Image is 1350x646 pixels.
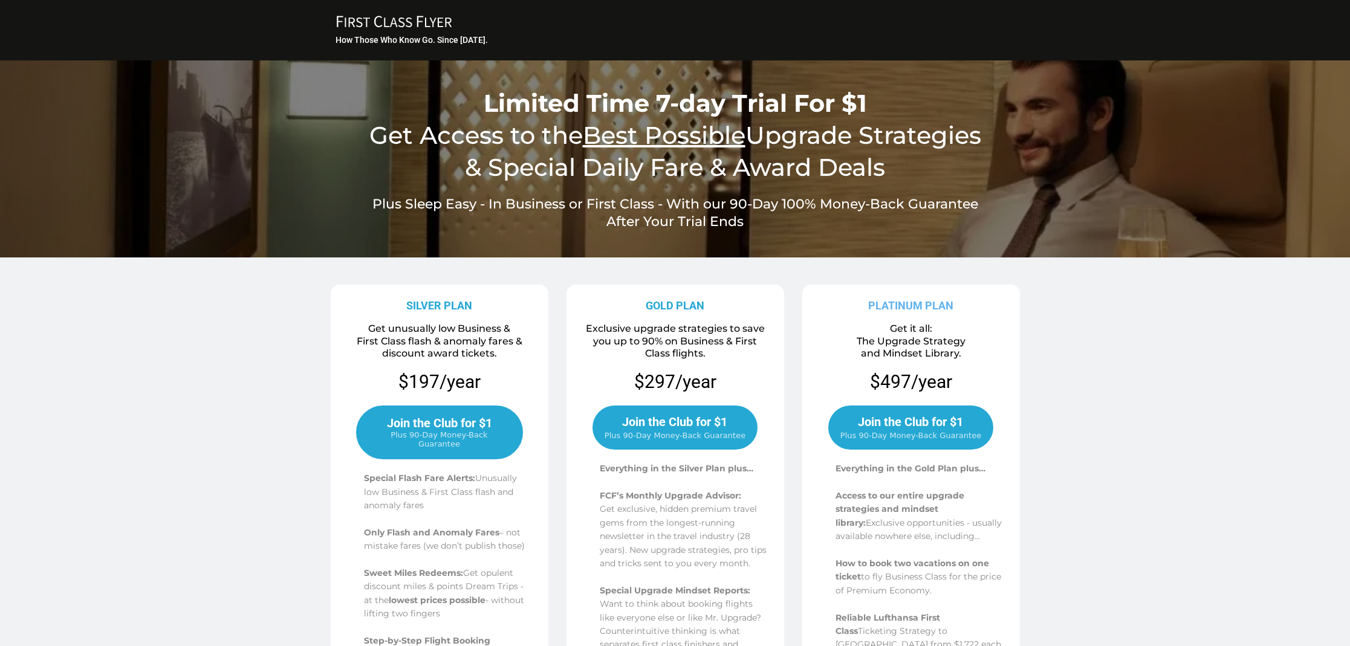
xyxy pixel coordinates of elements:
h3: How Those Who Know Go. Since [DATE]. [336,34,1017,45]
a: Join the Club for $1 Plus 90-Day Money-Back Guarantee [356,405,523,459]
p: $197/year [335,370,544,393]
span: Exclusive upgrade strategies to save you up to 90% on Business & First Class flights. [586,323,765,360]
strong: GOLD PLAN [646,299,704,312]
span: After Your Trial Ends [606,213,744,230]
span: Plus 90-Day Money-Back Guarantee [369,430,510,448]
span: Get Access to the Upgrade Strategies [369,120,981,150]
span: Get it all: [890,323,932,334]
span: Join the Club for $1 [387,416,492,430]
span: and Mindset Library. [861,347,961,359]
span: Get exclusive, hidden premium travel gems from the longest-running newsletter in the travel indus... [600,503,767,569]
span: Get unusually low Business & [368,323,510,334]
strong: SILVER PLAN [406,299,472,312]
span: First Class flash & anomaly fares & discount award tickets. [357,335,522,360]
span: Sweet Miles Redeems: [364,567,463,578]
span: Unusually low Business & First Class flash and anomaly fares [364,473,517,511]
span: lowest prices possible [389,595,485,606]
span: Everything in the Silver Plan plus… [600,463,753,474]
strong: PLATINUM PLAN [868,299,953,312]
span: & Special Daily Fare & Award Deals [465,152,885,182]
span: Everything in the Gold Plan plus… [836,463,985,474]
u: Best Possible [583,120,745,150]
span: Only Flash and Anomaly Fares [364,527,499,538]
span: Limited Time 7-day Trial For $1 [484,88,867,118]
span: Exclusive opportunities - usually available nowhere else, including... [836,517,1002,541]
span: to fly Business Class for the price of Premium Economy. [836,571,1001,595]
p: $497/year [870,370,952,393]
span: Plus 90-Day Money-Back Guarantee [840,431,981,440]
span: The Upgrade Strategy [857,335,965,347]
span: Special Upgrade Mindset Reports: [600,585,750,596]
span: Access to our entire upgrade strategies and mindset library: [836,490,964,528]
span: Plus 90-Day Money-Back Guarantee [605,431,745,440]
span: Plus Sleep Easy - In Business or First Class - With our 90-Day 100% Money-Back Guarantee [372,196,978,212]
span: Get opulent discount miles & points Dream Trips - at the [364,567,524,606]
span: Join the Club for $1 [858,415,963,429]
span: FCF’s Monthly Upgrade Advisor: [600,490,741,501]
p: $297/year [634,370,716,393]
a: Join the Club for $1 Plus 90-Day Money-Back Guarantee [592,405,758,450]
span: How to book two vacations on one ticket [836,558,989,582]
span: Reliable Lufthansa First Class [836,612,940,636]
a: Join the Club for $1 Plus 90-Day Money-Back Guarantee [828,405,993,450]
span: Join the Club for $1 [622,415,727,429]
span: Special Flash Fare Alerts: [364,473,475,483]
